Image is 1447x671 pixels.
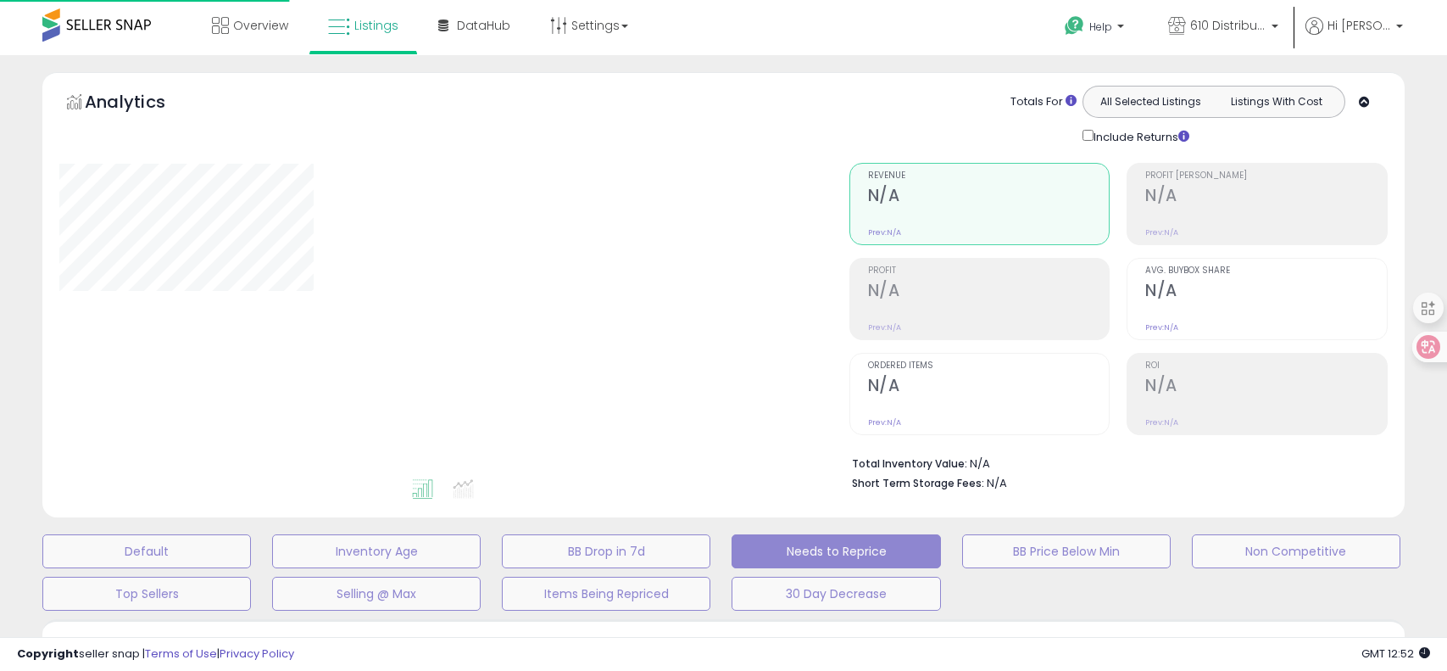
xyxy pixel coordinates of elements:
[868,227,901,238] small: Prev: N/A
[987,475,1007,491] span: N/A
[1145,186,1387,209] h2: N/A
[1088,91,1214,113] button: All Selected Listings
[1213,91,1339,113] button: Listings With Cost
[868,171,1110,181] span: Revenue
[1145,361,1387,371] span: ROI
[1145,227,1178,238] small: Prev: N/A
[868,266,1110,276] span: Profit
[1327,17,1391,34] span: Hi [PERSON_NAME]
[868,186,1110,209] h2: N/A
[1192,534,1400,568] button: Non Competitive
[1145,322,1178,333] small: Prev: N/A
[732,534,940,568] button: Needs to Reprice
[868,281,1110,304] h2: N/A
[1051,3,1141,55] a: Help
[1064,15,1085,36] i: Get Help
[868,417,901,428] small: Prev: N/A
[1145,171,1387,181] span: Profit [PERSON_NAME]
[852,476,984,490] b: Short Term Storage Fees:
[868,322,901,333] small: Prev: N/A
[852,456,967,471] b: Total Inventory Value:
[1089,20,1112,34] span: Help
[1145,281,1387,304] h2: N/A
[1145,417,1178,428] small: Prev: N/A
[868,361,1110,371] span: Ordered Items
[457,17,510,34] span: DataHub
[354,17,398,34] span: Listings
[233,17,288,34] span: Overview
[1305,17,1403,55] a: Hi [PERSON_NAME]
[868,376,1110,399] h2: N/A
[852,452,1375,472] li: N/A
[272,577,481,611] button: Selling @ Max
[1070,126,1210,146] div: Include Returns
[732,577,940,611] button: 30 Day Decrease
[17,646,79,662] strong: Copyright
[272,534,481,568] button: Inventory Age
[502,534,710,568] button: BB Drop in 7d
[42,534,251,568] button: Default
[17,646,294,663] div: seller snap | |
[1010,94,1077,110] div: Totals For
[1145,376,1387,399] h2: N/A
[42,577,251,611] button: Top Sellers
[502,577,710,611] button: Items Being Repriced
[85,90,198,118] h5: Analytics
[1145,266,1387,276] span: Avg. Buybox Share
[962,534,1171,568] button: BB Price Below Min
[1190,17,1266,34] span: 610 Distribution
